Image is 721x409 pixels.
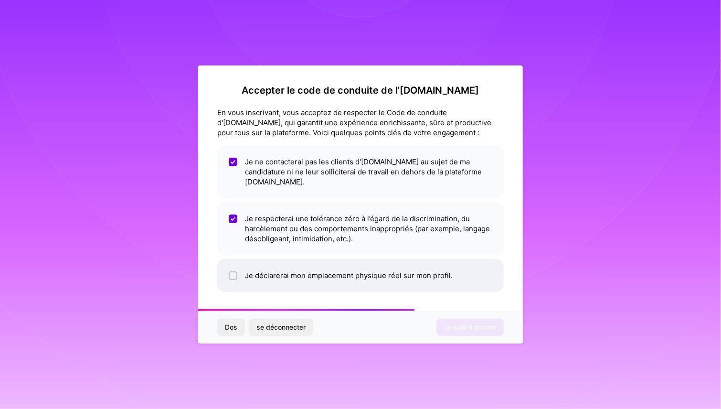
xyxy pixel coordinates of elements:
[245,157,482,186] font: Je ne contacterai pas les clients d'[DOMAIN_NAME] au sujet de ma candidature ni ne leur sollicite...
[245,214,490,243] font: Je respecterai une tolérance zéro à l’égard de la discrimination, du harcèlement ou des comportem...
[225,323,237,331] font: Dos
[245,271,453,280] font: Je déclarerai mon emplacement physique réel sur mon profil.
[242,85,479,96] font: Accepter le code de conduite de l'[DOMAIN_NAME]
[249,319,313,336] button: se déconnecter
[217,319,245,336] button: Dos
[217,108,491,137] font: En vous inscrivant, vous acceptez de respecter le Code de conduite d'[DOMAIN_NAME], qui garantit ...
[256,323,306,331] font: se déconnecter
